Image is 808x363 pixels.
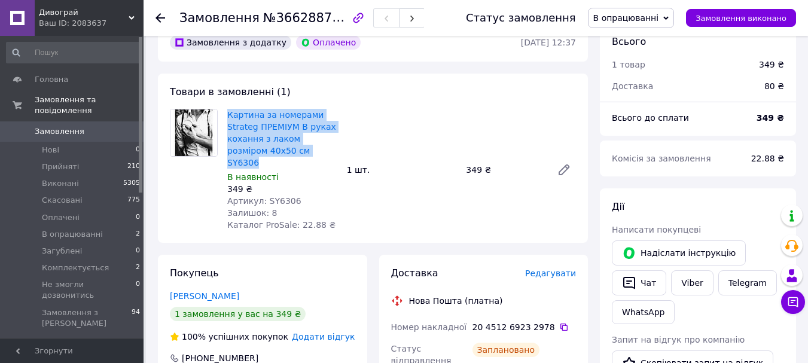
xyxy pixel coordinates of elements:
[227,110,336,167] a: Картина за номерами Strateg ПРЕМІУМ В руках кохання з лаком розміром 40х50 см SY6306
[227,208,278,218] span: Залишок: 8
[757,73,791,99] div: 80 ₴
[612,225,701,234] span: Написати покупцеві
[612,60,645,69] span: 1 товар
[170,291,239,301] a: [PERSON_NAME]
[406,295,506,307] div: Нова Пошта (платна)
[136,246,140,257] span: 0
[170,331,288,343] div: успішних покупок
[552,158,576,182] a: Редагувати
[136,145,140,155] span: 0
[127,161,140,172] span: 210
[42,145,59,155] span: Нові
[42,195,83,206] span: Скасовані
[391,267,438,279] span: Доставка
[42,307,132,329] span: Замовлення з [PERSON_NAME]
[170,35,291,50] div: Замовлення з додатку
[671,270,713,295] a: Viber
[391,322,467,332] span: Номер накладної
[39,18,144,29] div: Ваш ID: 2083637
[170,86,291,97] span: Товари в замовленні (1)
[227,196,301,206] span: Артикул: SY6306
[612,335,745,344] span: Запит на відгук про компанію
[136,279,140,301] span: 0
[136,263,140,273] span: 2
[525,269,576,278] span: Редагувати
[227,183,337,195] div: 349 ₴
[461,161,547,178] div: 349 ₴
[39,7,129,18] span: Дивограй
[42,229,103,240] span: В опрацюванні
[781,290,805,314] button: Чат з покупцем
[612,201,624,212] span: Дії
[42,279,136,301] span: Не змогли дозвонитись
[132,307,140,329] span: 94
[612,270,666,295] button: Чат
[718,270,777,295] a: Telegram
[686,9,796,27] button: Замовлення виконано
[182,332,206,341] span: 100%
[593,13,659,23] span: В опрацюванні
[696,14,786,23] span: Замовлення виконано
[342,161,462,178] div: 1 шт.
[612,36,646,47] span: Всього
[42,161,79,172] span: Прийняті
[127,195,140,206] span: 775
[6,42,141,63] input: Пошук
[757,113,784,123] b: 349 ₴
[35,74,68,85] span: Головна
[123,178,140,189] span: 5305
[612,113,689,123] span: Всього до сплати
[292,332,355,341] span: Додати відгук
[263,10,348,25] span: №366288707
[170,267,219,279] span: Покупець
[612,81,653,91] span: Доставка
[759,59,784,71] div: 349 ₴
[612,240,746,266] button: Надіслати інструкцію
[612,154,711,163] span: Комісія за замовлення
[227,220,336,230] span: Каталог ProSale: 22.88 ₴
[227,172,279,182] span: В наявності
[296,35,361,50] div: Оплачено
[170,109,217,156] img: Картина за номерами Strateg ПРЕМІУМ В руках кохання з лаком розміром 40х50 см SY6306
[170,307,306,321] div: 1 замовлення у вас на 349 ₴
[42,263,109,273] span: Комплектується
[136,229,140,240] span: 2
[42,246,82,257] span: Загублені
[521,38,576,47] time: [DATE] 12:37
[42,212,80,223] span: Оплачені
[612,300,675,324] a: WhatsApp
[472,343,540,357] div: Заплановано
[751,154,784,163] span: 22.88 ₴
[179,11,260,25] span: Замовлення
[155,12,165,24] div: Повернутися назад
[35,126,84,137] span: Замовлення
[42,178,79,189] span: Виконані
[472,321,576,333] div: 20 4512 6923 2978
[136,212,140,223] span: 0
[35,94,144,116] span: Замовлення та повідомлення
[466,12,576,24] div: Статус замовлення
